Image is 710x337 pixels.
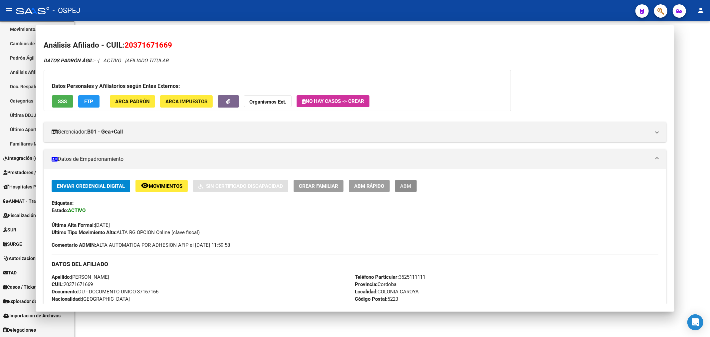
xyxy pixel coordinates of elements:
strong: Calle: [355,303,368,309]
strong: Localidad: [355,289,378,295]
span: TAD [3,269,17,276]
button: Sin Certificado Discapacidad [193,180,288,192]
span: Enviar Credencial Digital [57,183,125,189]
button: FTP [78,95,100,108]
mat-icon: menu [5,6,13,14]
strong: Estado: [52,207,68,213]
strong: Comentario ADMIN: [52,242,96,248]
span: SURGE [3,240,22,248]
strong: Etiquetas: [52,200,74,206]
button: Crear Familiar [294,180,344,192]
span: 3525111111 [355,274,426,280]
mat-expansion-panel-header: Gerenciador:B01 - Gea+Call [44,122,667,142]
strong: Parentesco: [52,303,79,309]
span: ABM Rápido [354,183,384,189]
div: Open Intercom Messenger [687,314,703,330]
span: 0 - Titular [52,303,100,309]
span: - - [44,58,98,64]
mat-expansion-panel-header: Datos de Empadronamiento [44,149,667,169]
strong: CUIL: [52,281,64,287]
span: Explorador de Archivos [3,298,57,305]
i: | ACTIVO | [44,58,168,64]
strong: Documento: [52,289,78,295]
span: Integración (discapacidad) [3,155,65,162]
h3: Datos Personales y Afiliatorios según Entes Externos: [52,82,503,90]
span: No hay casos -> Crear [302,98,364,104]
strong: B01 - Gea+Call [87,128,123,136]
span: [GEOGRAPHIC_DATA] [52,296,130,302]
span: Delegaciones [3,326,36,334]
button: Organismos Ext. [244,95,292,108]
button: No hay casos -> Crear [297,95,369,107]
span: ALTA AUTOMATICA POR ADHESION AFIP el [DATE] 11:59:58 [52,241,230,249]
strong: Nacionalidad: [52,296,82,302]
span: [DATE] [52,222,110,228]
button: ARCA Impuestos [160,95,213,108]
strong: Código Postal: [355,296,388,302]
span: ANMAT - Trazabilidad [3,197,56,205]
span: Importación de Archivos [3,312,61,319]
span: Casos / Tickets [3,283,39,291]
span: Prestadores / Proveedores [3,169,64,176]
mat-panel-title: Gerenciador: [52,128,651,136]
span: ARCA Padrón [115,99,150,105]
strong: Provincia: [355,281,378,287]
span: Cordoba [355,281,397,287]
span: 20371671669 [52,281,93,287]
span: ARCA Impuestos [165,99,207,105]
button: Movimientos [135,180,188,192]
span: 5223 [355,296,398,302]
span: [PERSON_NAME] 444 [355,303,415,309]
span: - OSPEJ [53,3,80,18]
span: COLONIA CAROYA [355,289,419,295]
span: Hospitales Públicos [3,183,52,190]
strong: Apellido: [52,274,71,280]
span: Fiscalización RG [3,212,43,219]
span: Autorizaciones [3,255,41,262]
strong: Teléfono Particular: [355,274,399,280]
span: ALTA RG OPCION Online (clave fiscal) [52,229,200,235]
button: SSS [52,95,73,108]
strong: DATOS PADRÓN ÁGIL: [44,58,94,64]
button: ARCA Padrón [110,95,155,108]
mat-panel-title: Datos de Empadronamiento [52,155,651,163]
mat-icon: remove_red_eye [141,181,149,189]
span: Movimientos [149,183,182,189]
span: AFILIADO TITULAR [126,58,168,64]
span: Sin Certificado Discapacidad [206,183,283,189]
span: FTP [84,99,93,105]
span: ABM [400,183,411,189]
span: 20371671669 [124,41,172,49]
span: Crear Familiar [299,183,338,189]
h3: DATOS DEL AFILIADO [52,260,659,268]
strong: Ultimo Tipo Movimiento Alta: [52,229,117,235]
strong: ACTIVO [68,207,86,213]
strong: Última Alta Formal: [52,222,95,228]
h2: Análisis Afiliado - CUIL: [44,40,667,51]
strong: Organismos Ext. [249,99,286,105]
mat-icon: person [697,6,705,14]
button: ABM Rápido [349,180,390,192]
span: SUR [3,226,16,233]
button: ABM [395,180,417,192]
button: Enviar Credencial Digital [52,180,130,192]
span: DU - DOCUMENTO UNICO 37167166 [52,289,158,295]
span: SSS [58,99,67,105]
span: [PERSON_NAME] [52,274,109,280]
